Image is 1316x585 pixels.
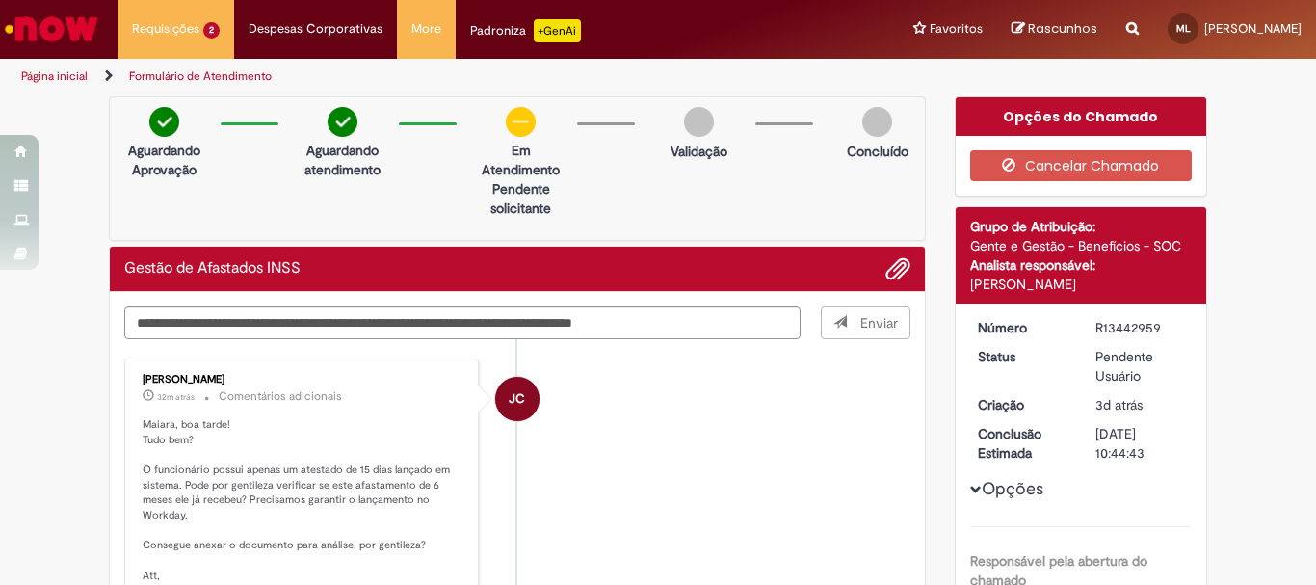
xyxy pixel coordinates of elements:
[970,275,1193,294] div: [PERSON_NAME]
[885,256,910,281] button: Adicionar anexos
[1095,347,1185,386] div: Pendente Usuário
[534,19,581,42] p: +GenAi
[956,97,1207,136] div: Opções do Chamado
[495,377,540,421] div: Julia CostaSilvaBernardino
[14,59,863,94] ul: Trilhas de página
[963,318,1082,337] dt: Número
[157,391,195,403] time: 27/08/2025 15:10:04
[470,19,581,42] div: Padroniza
[963,347,1082,366] dt: Status
[203,22,220,39] span: 2
[1012,20,1097,39] a: Rascunhos
[124,260,301,278] h2: Gestão de Afastados INSS Histórico de tíquete
[1028,19,1097,38] span: Rascunhos
[411,19,441,39] span: More
[509,376,525,422] span: JC
[1095,395,1185,414] div: 25/08/2025 09:17:59
[129,68,272,84] a: Formulário de Atendimento
[1095,396,1143,413] time: 25/08/2025 09:17:59
[249,19,382,39] span: Despesas Corporativas
[963,424,1082,463] dt: Conclusão Estimada
[1095,318,1185,337] div: R13442959
[1095,424,1185,463] div: [DATE] 10:44:43
[862,107,892,137] img: img-circle-grey.png
[157,391,195,403] span: 32m atrás
[2,10,101,48] img: ServiceNow
[1204,20,1302,37] span: [PERSON_NAME]
[963,395,1082,414] dt: Criação
[132,19,199,39] span: Requisições
[149,107,179,137] img: check-circle-green.png
[296,141,389,179] p: Aguardando atendimento
[847,142,908,161] p: Concluído
[970,150,1193,181] button: Cancelar Chamado
[328,107,357,137] img: check-circle-green.png
[219,388,342,405] small: Comentários adicionais
[474,141,567,179] p: Em Atendimento
[506,107,536,137] img: circle-minus.png
[930,19,983,39] span: Favoritos
[118,141,211,179] p: Aguardando Aprovação
[474,179,567,218] p: Pendente solicitante
[970,255,1193,275] div: Analista responsável:
[1176,22,1191,35] span: ML
[124,306,801,339] textarea: Digite sua mensagem aqui...
[970,217,1193,236] div: Grupo de Atribuição:
[21,68,88,84] a: Página inicial
[970,236,1193,255] div: Gente e Gestão - Benefícios - SOC
[684,107,714,137] img: img-circle-grey.png
[1095,396,1143,413] span: 3d atrás
[671,142,727,161] p: Validação
[143,374,463,386] div: [PERSON_NAME]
